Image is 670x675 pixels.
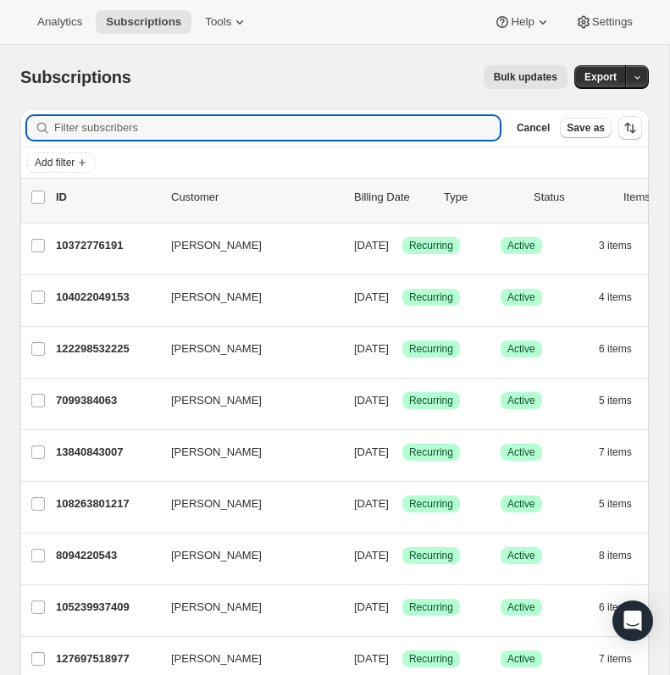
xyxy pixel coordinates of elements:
[574,65,627,89] button: Export
[161,645,330,672] button: [PERSON_NAME]
[599,544,651,567] button: 8 items
[354,445,389,458] span: [DATE]
[56,289,158,306] p: 104022049153
[56,650,158,667] p: 127697518977
[599,647,651,671] button: 7 items
[484,10,561,34] button: Help
[171,189,341,206] p: Customer
[171,289,262,306] span: [PERSON_NAME]
[510,118,556,138] button: Cancel
[205,15,231,29] span: Tools
[409,497,453,511] span: Recurring
[599,492,651,516] button: 5 items
[171,392,262,409] span: [PERSON_NAME]
[161,439,330,466] button: [PERSON_NAME]
[354,239,389,252] span: [DATE]
[171,340,262,357] span: [PERSON_NAME]
[507,394,535,407] span: Active
[161,284,330,311] button: [PERSON_NAME]
[171,650,262,667] span: [PERSON_NAME]
[56,340,158,357] p: 122298532225
[354,652,389,665] span: [DATE]
[507,600,535,614] span: Active
[599,652,632,666] span: 7 items
[599,337,651,361] button: 6 items
[354,497,389,510] span: [DATE]
[56,189,158,206] p: ID
[354,189,430,206] p: Billing Date
[507,239,535,252] span: Active
[409,652,453,666] span: Recurring
[27,152,95,173] button: Add filter
[409,239,453,252] span: Recurring
[599,595,651,619] button: 6 items
[56,237,158,254] p: 10372776191
[511,15,534,29] span: Help
[599,239,632,252] span: 3 items
[507,445,535,459] span: Active
[161,542,330,569] button: [PERSON_NAME]
[56,495,158,512] p: 108263801217
[409,600,453,614] span: Recurring
[27,10,92,34] button: Analytics
[161,490,330,517] button: [PERSON_NAME]
[612,600,653,641] div: Open Intercom Messenger
[409,342,453,356] span: Recurring
[354,290,389,303] span: [DATE]
[409,549,453,562] span: Recurring
[599,549,632,562] span: 8 items
[560,118,612,138] button: Save as
[409,290,453,304] span: Recurring
[20,68,131,86] span: Subscriptions
[354,394,389,407] span: [DATE]
[507,652,535,666] span: Active
[161,594,330,621] button: [PERSON_NAME]
[171,444,262,461] span: [PERSON_NAME]
[618,116,642,140] button: Sort the results
[37,15,82,29] span: Analytics
[106,15,181,29] span: Subscriptions
[54,116,500,140] input: Filter subscribers
[56,547,158,564] p: 8094220543
[599,389,651,412] button: 5 items
[599,285,651,309] button: 4 items
[56,392,158,409] p: 7099384063
[507,497,535,511] span: Active
[56,599,158,616] p: 105239937409
[507,290,535,304] span: Active
[171,495,262,512] span: [PERSON_NAME]
[171,237,262,254] span: [PERSON_NAME]
[599,290,632,304] span: 4 items
[592,15,633,29] span: Settings
[567,121,605,135] span: Save as
[507,549,535,562] span: Active
[161,335,330,362] button: [PERSON_NAME]
[195,10,258,34] button: Tools
[409,394,453,407] span: Recurring
[534,189,610,206] p: Status
[599,342,632,356] span: 6 items
[354,342,389,355] span: [DATE]
[507,342,535,356] span: Active
[599,497,632,511] span: 5 items
[171,599,262,616] span: [PERSON_NAME]
[484,65,568,89] button: Bulk updates
[35,156,75,169] span: Add filter
[599,440,651,464] button: 7 items
[599,445,632,459] span: 7 items
[599,394,632,407] span: 5 items
[354,600,389,613] span: [DATE]
[584,70,617,84] span: Export
[494,70,557,84] span: Bulk updates
[354,549,389,562] span: [DATE]
[161,232,330,259] button: [PERSON_NAME]
[56,444,158,461] p: 13840843007
[517,121,550,135] span: Cancel
[599,600,632,614] span: 6 items
[161,387,330,414] button: [PERSON_NAME]
[96,10,191,34] button: Subscriptions
[444,189,520,206] div: Type
[599,234,651,257] button: 3 items
[171,547,262,564] span: [PERSON_NAME]
[565,10,643,34] button: Settings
